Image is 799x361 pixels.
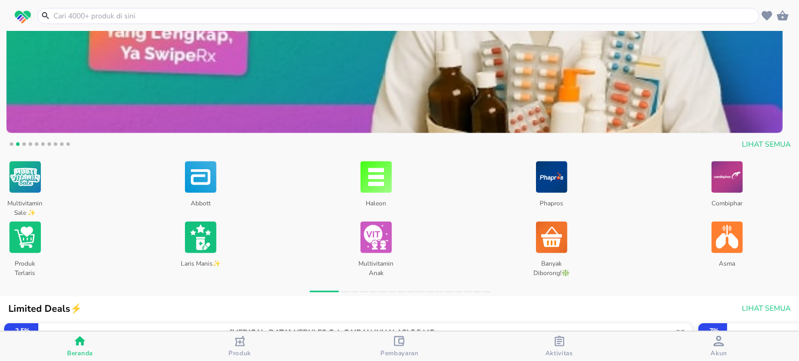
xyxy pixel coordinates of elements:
[13,140,23,151] button: 2
[545,349,573,357] span: Aktivitas
[4,255,46,274] p: Produk Terlaris
[355,195,397,213] p: Haleon
[229,329,670,337] p: [MEDICAL_DATA] NEBULES Gsk CAIRAN INHALASI 2.5 MG
[531,195,572,213] p: Phapros
[712,159,743,195] img: Combiphar
[25,140,36,151] button: 4
[320,332,479,361] button: Pembayaran
[13,326,30,335] p: - 2.5 %
[38,140,48,151] button: 6
[360,220,392,255] img: Multivitamin Anak
[536,159,567,195] img: Phapros
[52,10,757,21] input: Cari 4000+ produk di sini
[479,332,639,361] button: Aktivitas
[57,140,67,151] button: 9
[380,349,419,357] span: Pembayaran
[707,326,719,335] p: - 7 %
[50,140,61,151] button: 8
[6,140,17,151] button: 1
[160,332,320,361] button: Produk
[19,140,29,151] button: 3
[738,299,793,319] button: Lihat Semua
[31,140,42,151] button: 5
[180,195,221,213] p: Abbott
[180,255,221,274] p: Laris Manis✨
[639,332,799,361] button: Akun
[711,349,728,357] span: Akun
[360,159,392,195] img: Haleon
[4,195,46,213] p: Multivitamin Sale ✨
[742,138,791,151] span: Lihat Semua
[67,349,93,357] span: Beranda
[738,135,793,155] button: Lihat Semua
[706,195,748,213] p: Combiphar
[9,220,41,255] img: Produk Terlaris
[63,140,73,151] button: 10
[712,220,743,255] img: Asma
[355,255,397,274] p: Multivitamin Anak
[15,10,31,24] img: logo_swiperx_s.bd005f3b.svg
[531,255,572,274] p: Banyak Diborong!❇️
[185,159,216,195] img: Abbott
[185,220,216,255] img: Laris Manis✨
[228,349,251,357] span: Produk
[44,140,54,151] button: 7
[536,220,567,255] img: Banyak Diborong!❇️
[742,302,791,315] span: Lihat Semua
[706,255,748,274] p: Asma
[9,159,41,195] img: Multivitamin Sale ✨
